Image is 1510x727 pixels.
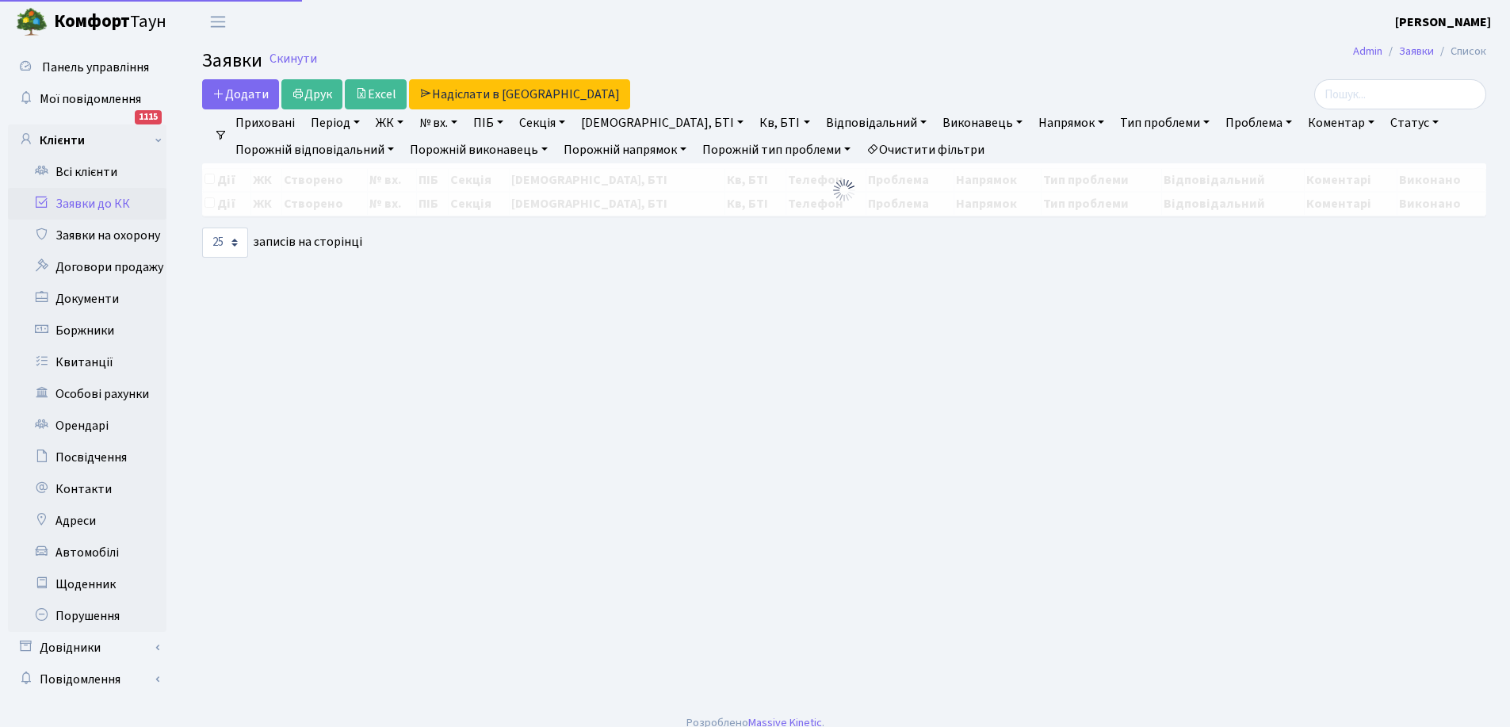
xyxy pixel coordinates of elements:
span: Таун [54,9,166,36]
a: № вх. [413,109,464,136]
img: Обробка... [831,178,857,203]
a: Адреси [8,505,166,537]
a: Період [304,109,366,136]
a: Посвідчення [8,442,166,473]
a: Excel [345,79,407,109]
a: Порожній напрямок [557,136,693,163]
select: записів на сторінці [202,228,248,258]
a: Порожній виконавець [403,136,554,163]
a: Документи [8,283,166,315]
label: записів на сторінці [202,228,362,258]
button: Переключити навігацію [198,9,238,35]
a: Статус [1384,109,1445,136]
a: ПІБ [467,109,510,136]
li: Список [1434,43,1486,60]
a: Напрямок [1032,109,1111,136]
a: Заявки до КК [8,188,166,220]
a: Заявки [1399,43,1434,59]
a: Секція [513,109,572,136]
a: Тип проблеми [1114,109,1216,136]
a: Автомобілі [8,537,166,568]
a: Боржники [8,315,166,346]
a: Проблема [1219,109,1298,136]
a: Квитанції [8,346,166,378]
a: Повідомлення [8,664,166,695]
a: Контакти [8,473,166,505]
a: [DEMOGRAPHIC_DATA], БТІ [575,109,750,136]
a: Мої повідомлення1115 [8,83,166,115]
nav: breadcrumb [1329,35,1510,68]
a: Всі клієнти [8,156,166,188]
a: Порушення [8,600,166,632]
a: Відповідальний [820,109,933,136]
a: [PERSON_NAME] [1395,13,1491,32]
a: Виконавець [936,109,1029,136]
span: Панель управління [42,59,149,76]
a: Особові рахунки [8,378,166,410]
a: Коментар [1302,109,1381,136]
a: Очистити фільтри [860,136,991,163]
span: Мої повідомлення [40,90,141,108]
a: Приховані [229,109,301,136]
a: Порожній тип проблеми [696,136,857,163]
b: Комфорт [54,9,130,34]
img: logo.png [16,6,48,38]
a: Admin [1353,43,1382,59]
span: Заявки [202,47,262,75]
span: Додати [212,86,269,103]
a: Друк [281,79,342,109]
a: ЖК [369,109,410,136]
a: Скинути [270,52,317,67]
a: Надіслати в [GEOGRAPHIC_DATA] [409,79,630,109]
a: Порожній відповідальний [229,136,400,163]
a: Додати [202,79,279,109]
input: Пошук... [1314,79,1486,109]
a: Панель управління [8,52,166,83]
a: Довідники [8,632,166,664]
a: Кв, БТІ [753,109,816,136]
b: [PERSON_NAME] [1395,13,1491,31]
a: Орендарі [8,410,166,442]
div: 1115 [135,110,162,124]
a: Заявки на охорону [8,220,166,251]
a: Щоденник [8,568,166,600]
a: Договори продажу [8,251,166,283]
a: Клієнти [8,124,166,156]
